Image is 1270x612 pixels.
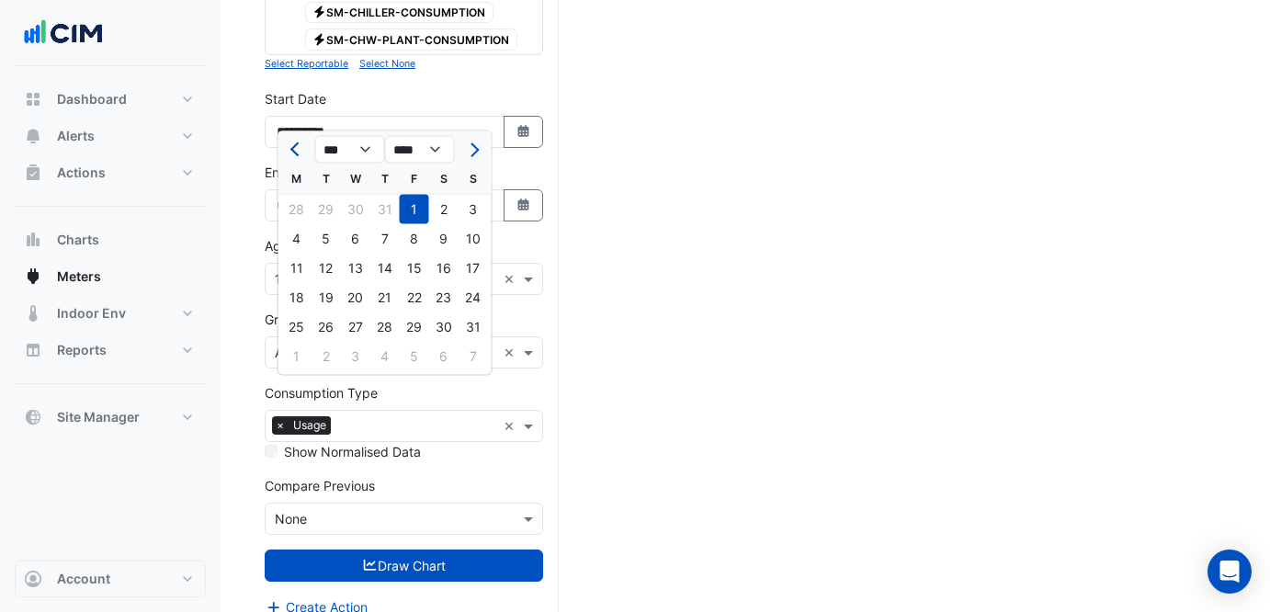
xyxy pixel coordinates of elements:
[429,254,459,283] div: 16
[312,195,341,224] div: 29
[312,254,341,283] div: 12
[341,283,370,312] div: Wednesday, August 20, 2025
[22,15,105,51] img: Company Logo
[282,342,312,371] div: Monday, September 1, 2025
[282,164,312,194] div: M
[400,312,429,342] div: 29
[459,342,488,371] div: Sunday, September 7, 2025
[400,224,429,254] div: Friday, August 8, 2025
[57,164,106,182] span: Actions
[15,561,206,597] button: Account
[459,164,488,194] div: S
[24,90,42,108] app-icon: Dashboard
[265,163,320,182] label: End Date
[265,58,348,70] small: Select Reportable
[57,90,127,108] span: Dashboard
[15,399,206,436] button: Site Manager
[516,124,532,140] fa-icon: Select Date
[282,312,312,342] div: 25
[312,224,341,254] div: Tuesday, August 5, 2025
[57,127,95,145] span: Alerts
[57,267,101,286] span: Meters
[370,224,400,254] div: Thursday, August 7, 2025
[312,283,341,312] div: 19
[370,283,400,312] div: Thursday, August 21, 2025
[459,312,488,342] div: 31
[265,476,375,495] label: Compare Previous
[504,343,519,362] span: Clear
[504,416,519,436] span: Clear
[459,283,488,312] div: 24
[400,312,429,342] div: Friday, August 29, 2025
[504,269,519,289] span: Clear
[400,195,429,224] div: 1
[282,224,312,254] div: 4
[15,258,206,295] button: Meters
[57,341,107,359] span: Reports
[15,154,206,191] button: Actions
[400,164,429,194] div: F
[459,283,488,312] div: Sunday, August 24, 2025
[312,312,341,342] div: 26
[400,254,429,283] div: 15
[429,283,459,312] div: 23
[15,118,206,154] button: Alerts
[429,312,459,342] div: Saturday, August 30, 2025
[24,304,42,323] app-icon: Indoor Env
[282,342,312,371] div: 1
[24,231,42,249] app-icon: Charts
[429,195,459,224] div: 2
[370,195,400,224] div: Thursday, July 31, 2025
[341,224,370,254] div: 6
[370,342,400,371] div: Thursday, September 4, 2025
[359,58,415,70] small: Select None
[459,224,488,254] div: Sunday, August 10, 2025
[282,254,312,283] div: 11
[24,408,42,426] app-icon: Site Manager
[429,195,459,224] div: Saturday, August 2, 2025
[15,81,206,118] button: Dashboard
[341,342,370,371] div: 3
[24,127,42,145] app-icon: Alerts
[341,312,370,342] div: 27
[312,195,341,224] div: Tuesday, July 29, 2025
[459,312,488,342] div: Sunday, August 31, 2025
[315,136,385,164] select: Select month
[1208,550,1252,594] div: Open Intercom Messenger
[459,254,488,283] div: 17
[370,342,400,371] div: 4
[265,550,543,582] button: Draw Chart
[282,195,312,224] div: 28
[341,283,370,312] div: 20
[429,164,459,194] div: S
[516,198,532,213] fa-icon: Select Date
[15,221,206,258] button: Charts
[265,55,348,72] button: Select Reportable
[312,224,341,254] div: 5
[370,164,400,194] div: T
[370,312,400,342] div: Thursday, August 28, 2025
[400,283,429,312] div: Friday, August 22, 2025
[341,164,370,194] div: W
[312,164,341,194] div: T
[400,224,429,254] div: 8
[370,195,400,224] div: 31
[429,342,459,371] div: Saturday, September 6, 2025
[272,416,289,435] span: ×
[57,570,110,588] span: Account
[286,135,308,164] button: Previous month
[459,195,488,224] div: 3
[265,310,321,329] label: Group By
[429,254,459,283] div: Saturday, August 16, 2025
[459,342,488,371] div: 7
[282,195,312,224] div: Monday, July 28, 2025
[359,55,415,72] button: Select None
[24,164,42,182] app-icon: Actions
[282,312,312,342] div: Monday, August 25, 2025
[57,304,126,323] span: Indoor Env
[400,342,429,371] div: Friday, September 5, 2025
[15,295,206,332] button: Indoor Env
[312,32,326,46] fa-icon: Electricity
[282,283,312,312] div: 18
[305,28,518,51] span: SM-CHW-PLANT-CONSUMPTION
